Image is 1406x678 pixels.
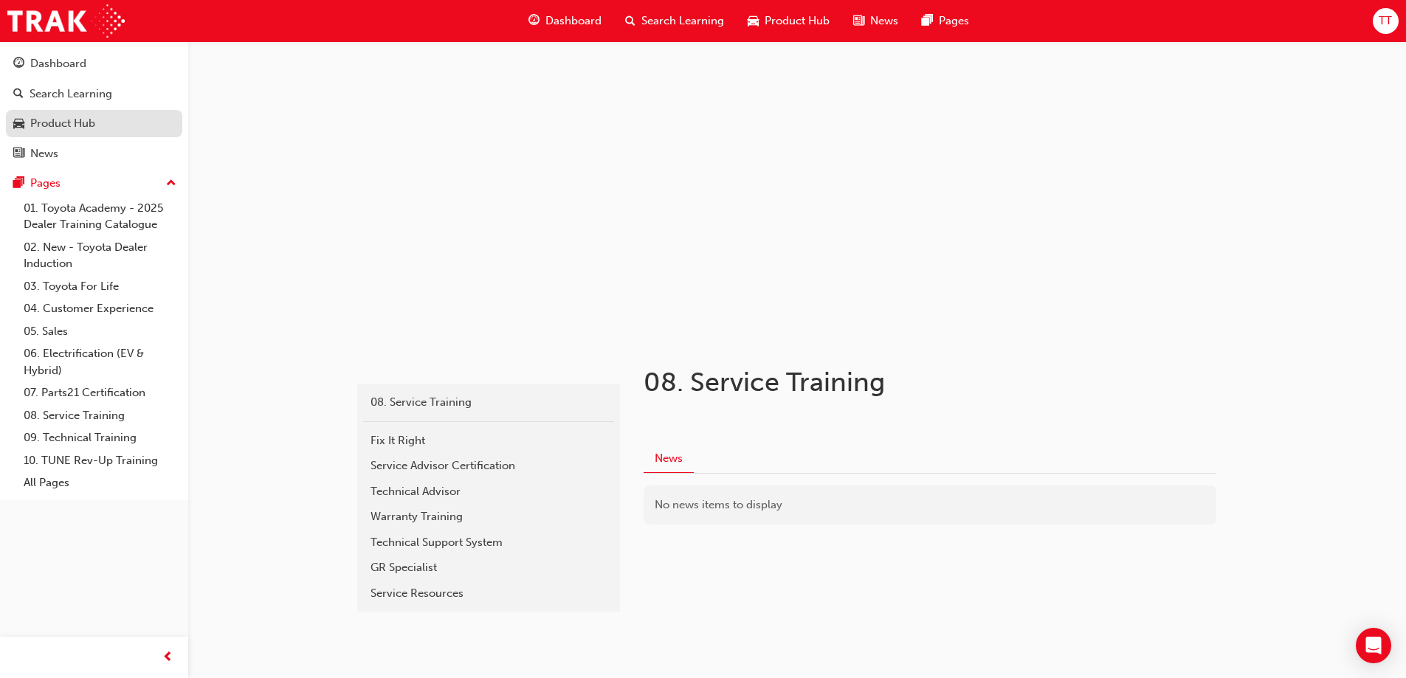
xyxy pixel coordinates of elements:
[644,485,1216,525] div: No news items to display
[6,110,182,137] a: Product Hub
[162,648,173,667] span: prev-icon
[30,86,112,103] div: Search Learning
[7,4,125,38] img: Trak
[545,13,602,30] span: Dashboard
[1373,8,1399,34] button: TT
[625,12,635,30] span: search-icon
[166,174,176,193] span: up-icon
[853,12,864,30] span: news-icon
[30,115,95,132] div: Product Hub
[371,483,607,500] div: Technical Advisor
[18,426,182,449] a: 09. Technical Training
[13,58,24,71] span: guage-icon
[613,6,736,36] a: search-iconSearch Learning
[371,432,607,449] div: Fix It Right
[13,88,24,101] span: search-icon
[18,275,182,298] a: 03. Toyota For Life
[363,453,614,479] a: Service Advisor Certification
[528,12,540,30] span: guage-icon
[18,471,182,494] a: All Pages
[363,479,614,505] a: Technical Advisor
[841,6,910,36] a: news-iconNews
[765,13,830,30] span: Product Hub
[748,12,759,30] span: car-icon
[641,13,724,30] span: Search Learning
[13,117,24,131] span: car-icon
[30,145,58,162] div: News
[18,381,182,404] a: 07. Parts21 Certification
[371,534,607,551] div: Technical Support System
[371,508,607,525] div: Warranty Training
[18,342,182,381] a: 06. Electrification (EV & Hybrid)
[939,13,969,30] span: Pages
[6,170,182,197] button: Pages
[13,148,24,161] span: news-icon
[371,394,607,411] div: 08. Service Training
[363,504,614,530] a: Warranty Training
[18,449,182,472] a: 10. TUNE Rev-Up Training
[644,366,1128,398] h1: 08. Service Training
[6,50,182,77] a: Dashboard
[6,47,182,170] button: DashboardSearch LearningProduct HubNews
[363,390,614,415] a: 08. Service Training
[30,175,61,192] div: Pages
[870,13,898,30] span: News
[18,320,182,343] a: 05. Sales
[1356,628,1391,663] div: Open Intercom Messenger
[18,197,182,236] a: 01. Toyota Academy - 2025 Dealer Training Catalogue
[18,404,182,427] a: 08. Service Training
[363,530,614,556] a: Technical Support System
[363,555,614,581] a: GR Specialist
[363,428,614,454] a: Fix It Right
[6,80,182,108] a: Search Learning
[517,6,613,36] a: guage-iconDashboard
[371,559,607,576] div: GR Specialist
[13,177,24,190] span: pages-icon
[1379,13,1392,30] span: TT
[644,445,694,474] button: News
[18,236,182,275] a: 02. New - Toyota Dealer Induction
[910,6,981,36] a: pages-iconPages
[6,140,182,167] a: News
[371,457,607,474] div: Service Advisor Certification
[18,297,182,320] a: 04. Customer Experience
[922,12,933,30] span: pages-icon
[30,55,86,72] div: Dashboard
[736,6,841,36] a: car-iconProduct Hub
[363,581,614,606] a: Service Resources
[371,585,607,602] div: Service Resources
